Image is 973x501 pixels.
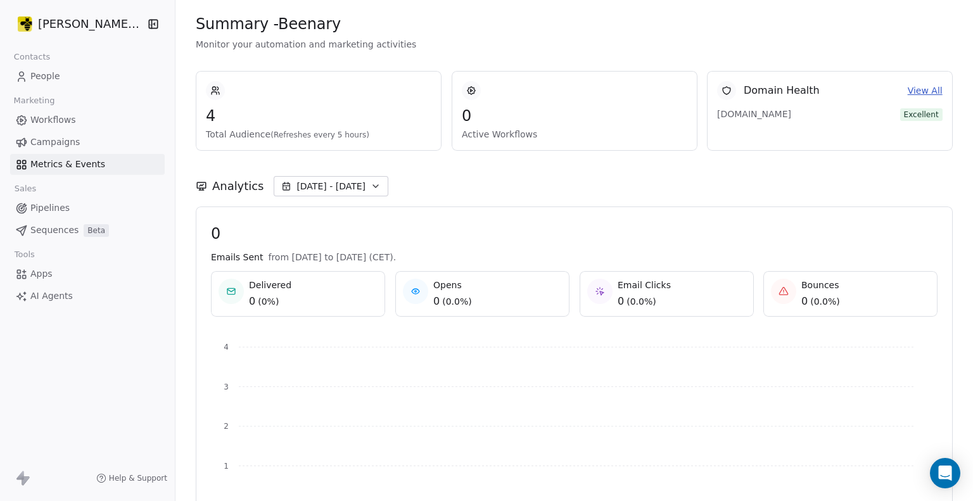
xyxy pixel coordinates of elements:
[10,263,165,284] a: Apps
[801,279,840,291] span: Bounces
[268,251,396,263] span: from [DATE] to [DATE] (CET).
[224,422,229,431] tspan: 2
[212,178,264,194] span: Analytics
[744,83,820,98] span: Domain Health
[211,224,938,243] span: 0
[224,343,229,352] tspan: 4
[206,106,431,125] span: 4
[717,108,806,120] span: [DOMAIN_NAME]
[433,294,440,309] span: 0
[249,279,291,291] span: Delivered
[900,108,943,121] span: Excellent
[30,136,80,149] span: Campaigns
[274,176,388,196] button: [DATE] - [DATE]
[30,70,60,83] span: People
[196,38,953,51] span: Monitor your automation and marketing activities
[10,132,165,153] a: Campaigns
[258,295,279,308] span: ( 0% )
[618,294,624,309] span: 0
[296,180,366,193] span: [DATE] - [DATE]
[10,286,165,307] a: AI Agents
[626,295,656,308] span: ( 0.0% )
[30,289,73,303] span: AI Agents
[9,245,40,264] span: Tools
[810,295,840,308] span: ( 0.0% )
[10,198,165,219] a: Pipelines
[8,91,60,110] span: Marketing
[196,15,341,34] span: Summary - Beenary
[433,279,472,291] span: Opens
[15,13,138,35] button: [PERSON_NAME] Tier4
[442,295,472,308] span: ( 0.0% )
[930,458,960,488] div: Open Intercom Messenger
[8,48,56,67] span: Contacts
[30,224,79,237] span: Sequences
[462,106,687,125] span: 0
[9,179,42,198] span: Sales
[38,16,144,32] span: [PERSON_NAME] Tier4
[10,220,165,241] a: SequencesBeta
[96,473,167,483] a: Help & Support
[206,128,431,141] span: Total Audience
[10,154,165,175] a: Metrics & Events
[30,201,70,215] span: Pipelines
[211,251,263,263] span: Emails Sent
[30,113,76,127] span: Workflows
[618,279,671,291] span: Email Clicks
[270,130,369,139] span: (Refreshes every 5 hours)
[224,383,229,391] tspan: 3
[30,158,105,171] span: Metrics & Events
[30,267,53,281] span: Apps
[249,294,255,309] span: 0
[18,16,33,32] img: logo-square-yellow.png
[462,128,687,141] span: Active Workflows
[10,110,165,130] a: Workflows
[908,84,943,98] a: View All
[84,224,109,237] span: Beta
[224,462,229,471] tspan: 1
[10,66,165,87] a: People
[801,294,808,309] span: 0
[109,473,167,483] span: Help & Support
